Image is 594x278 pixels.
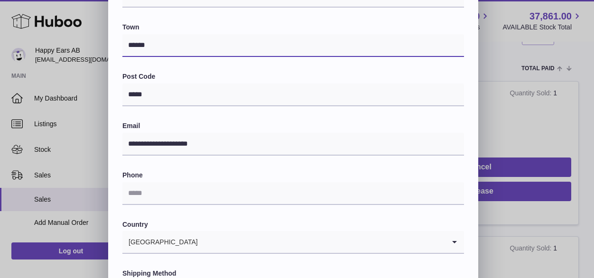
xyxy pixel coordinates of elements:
[122,269,464,278] label: Shipping Method
[122,23,464,32] label: Town
[122,171,464,180] label: Phone
[122,121,464,130] label: Email
[122,72,464,81] label: Post Code
[122,231,198,253] span: [GEOGRAPHIC_DATA]
[122,231,464,254] div: Search for option
[122,220,464,229] label: Country
[198,231,445,253] input: Search for option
